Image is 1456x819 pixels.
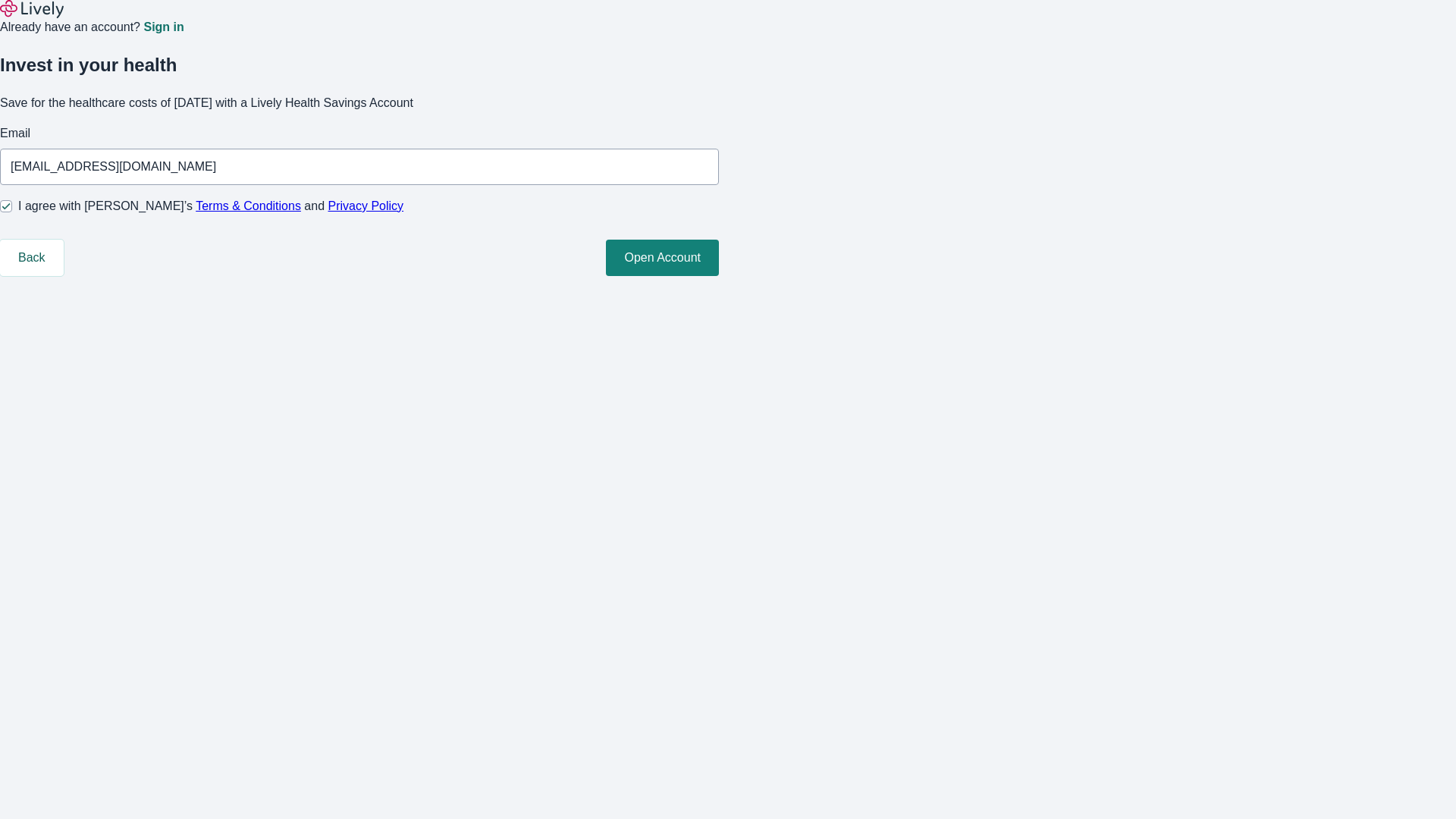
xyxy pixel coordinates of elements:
a: Sign in [143,21,184,33]
a: Terms & Conditions [196,199,301,212]
button: Open Account [606,240,719,276]
a: Privacy Policy [328,199,404,212]
span: I agree with [PERSON_NAME]’s and [18,197,403,215]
